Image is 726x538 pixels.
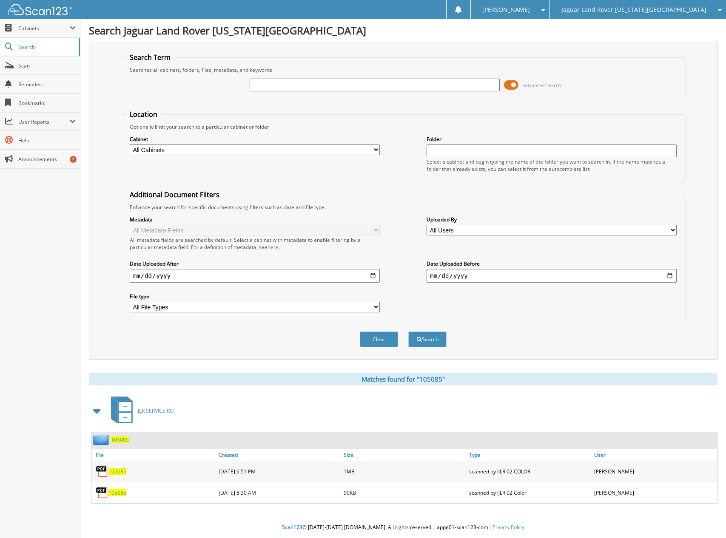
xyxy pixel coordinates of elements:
[427,158,677,173] div: Select a cabinet and begin typing the name of the folder you want to search in. If the name match...
[130,216,380,223] label: Metadata
[125,204,681,211] div: Enhance your search for specific documents using filters such as date and file type.
[125,53,175,62] legend: Search Term
[91,449,216,461] a: File
[482,7,530,12] span: [PERSON_NAME]
[342,449,467,461] a: Size
[467,463,592,480] div: scanned by IJLR 02 COLOR
[408,331,447,347] button: Search
[125,190,224,199] legend: Additional Document Filters
[96,486,108,499] img: PDF.png
[467,449,592,461] a: Type
[427,269,677,283] input: end
[18,62,76,69] span: Scan
[111,436,129,443] a: 105085
[89,373,717,385] div: Matches found for "105085"
[493,524,524,531] a: Privacy Policy
[130,236,380,251] div: All metadata fields are searched by default. Select a cabinet with metadata to enable filtering b...
[592,449,717,461] a: User
[93,434,111,445] img: folder2.png
[467,484,592,501] div: scanned by IJLR 02 Color
[18,43,74,51] span: Search
[18,156,76,163] span: Announcements
[282,524,302,531] span: Scan123
[125,66,681,74] div: Searches all cabinets, folders, files, metadata, and keywords
[427,260,677,267] label: Date Uploaded Before
[216,463,342,480] div: [DATE] 6:51 PM
[18,118,70,125] span: User Reports
[89,23,717,37] h1: Search Jaguar Land Rover [US_STATE][GEOGRAPHIC_DATA]
[106,394,174,428] a: JLR SERVICE RO
[216,484,342,501] div: [DATE] 8:30 AM
[18,137,76,144] span: Help
[125,110,162,119] legend: Location
[342,463,467,480] div: 1MB
[216,449,342,461] a: Created
[592,463,717,480] div: [PERSON_NAME]
[130,136,380,143] label: Cabinet
[130,269,380,283] input: start
[9,4,72,15] img: scan123-logo-white.svg
[18,81,76,88] span: Reminders
[108,489,126,496] a: 105085
[108,468,126,475] a: 105085
[427,136,677,143] label: Folder
[96,465,108,478] img: PDF.png
[130,293,380,300] label: File type
[592,484,717,501] div: [PERSON_NAME]
[18,25,70,32] span: Cabinets
[523,82,561,88] span: Advanced Search
[561,7,706,12] span: Jaguar Land Rover [US_STATE][GEOGRAPHIC_DATA]
[138,407,174,414] span: JLR SERVICE RO
[125,123,681,130] div: Optionally limit your search to a particular cabinet or folder
[80,517,726,538] div: © [DATE]-[DATE] [DOMAIN_NAME]. All rights reserved | appg01-scan123-com |
[268,244,279,251] a: here
[130,260,380,267] label: Date Uploaded After
[18,99,76,107] span: Bookmarks
[70,156,77,163] div: 7
[427,216,677,223] label: Uploaded By
[360,331,398,347] button: Clear
[342,484,467,501] div: 90KB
